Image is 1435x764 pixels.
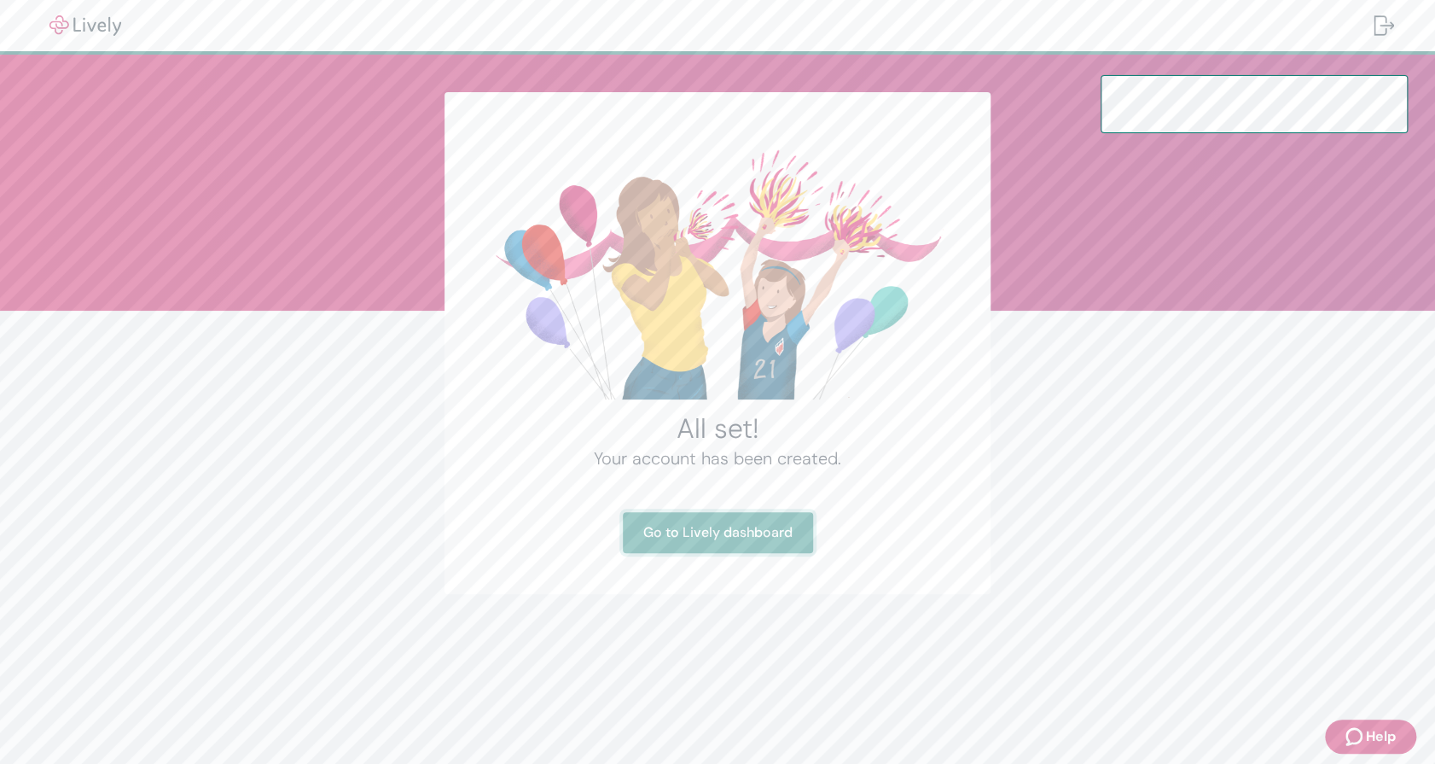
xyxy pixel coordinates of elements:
button: Zendesk support iconHelp [1325,720,1416,754]
a: Go to Lively dashboard [623,512,813,553]
svg: Zendesk support icon [1345,726,1366,747]
img: Lively [38,15,133,36]
button: Log out [1360,5,1408,46]
span: Help [1366,726,1396,747]
h2: All set! [485,411,950,446]
h4: Your account has been created. [485,446,950,471]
